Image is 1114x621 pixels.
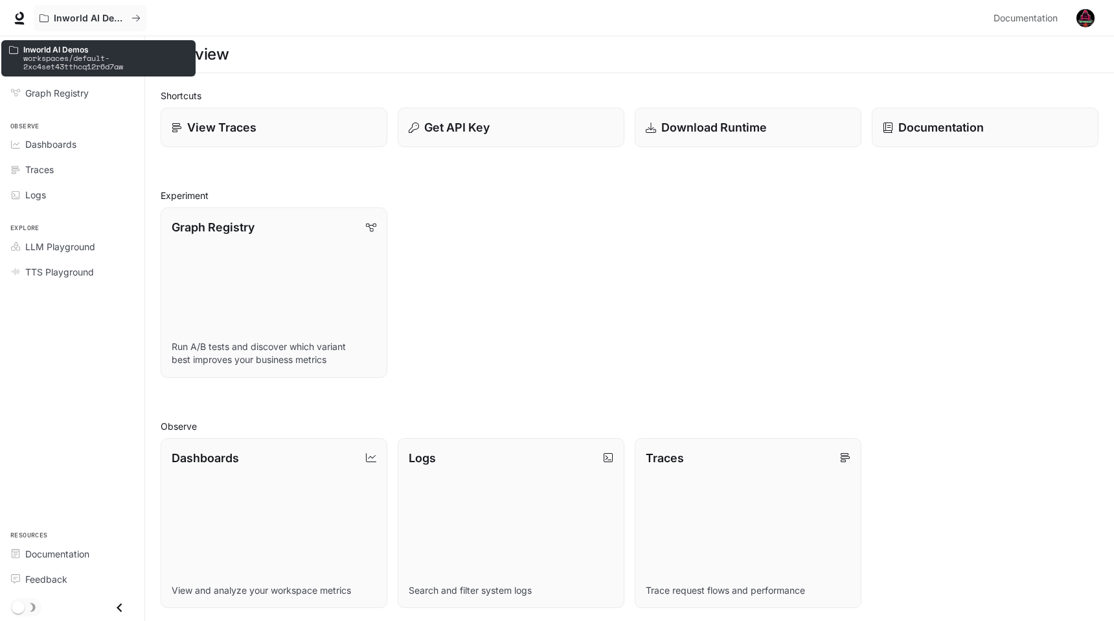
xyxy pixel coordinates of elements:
[12,600,25,614] span: Dark mode toggle
[25,240,95,253] span: LLM Playground
[5,183,139,206] a: Logs
[635,108,861,147] a: Download Runtime
[5,133,139,156] a: Dashboards
[424,119,490,136] p: Get API Key
[872,108,1098,147] a: Documentation
[25,86,89,100] span: Graph Registry
[5,261,139,283] a: TTS Playground
[994,10,1058,27] span: Documentation
[161,419,1098,433] h2: Observe
[161,108,387,147] a: View Traces
[409,584,613,597] p: Search and filter system logs
[25,547,89,561] span: Documentation
[5,82,139,104] a: Graph Registry
[5,543,139,565] a: Documentation
[187,119,256,136] p: View Traces
[646,449,684,467] p: Traces
[161,189,1098,202] h2: Experiment
[25,572,67,586] span: Feedback
[23,45,188,54] p: Inworld AI Demos
[105,594,134,621] button: Close drawer
[661,119,767,136] p: Download Runtime
[398,438,624,609] a: LogsSearch and filter system logs
[5,235,139,258] a: LLM Playground
[5,568,139,591] a: Feedback
[161,438,387,609] a: DashboardsView and analyze your workspace metrics
[161,89,1098,102] h2: Shortcuts
[646,584,850,597] p: Trace request flows and performance
[161,207,387,378] a: Graph RegistryRun A/B tests and discover which variant best improves your business metrics
[25,265,94,279] span: TTS Playground
[1073,5,1098,31] button: User avatar
[635,438,861,609] a: TracesTrace request flows and performance
[23,54,188,71] p: workspaces/default-2xc4set43tthcq12r6d7aw
[172,340,376,366] p: Run A/B tests and discover which variant best improves your business metrics
[398,108,624,147] button: Get API Key
[25,188,46,202] span: Logs
[25,137,76,151] span: Dashboards
[5,158,139,181] a: Traces
[54,13,126,24] p: Inworld AI Demos
[172,218,255,236] p: Graph Registry
[898,119,984,136] p: Documentation
[25,163,54,176] span: Traces
[34,5,146,31] button: All workspaces
[1076,9,1095,27] img: User avatar
[172,449,239,467] p: Dashboards
[409,449,436,467] p: Logs
[172,584,376,597] p: View and analyze your workspace metrics
[988,5,1067,31] a: Documentation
